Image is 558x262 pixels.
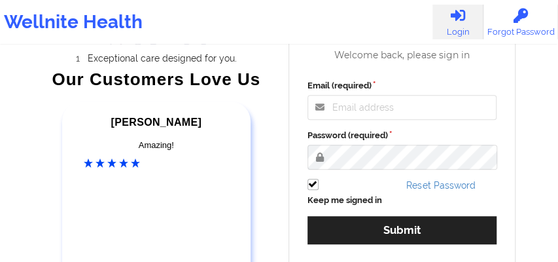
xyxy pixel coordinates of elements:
label: Email (required) [307,79,497,92]
div: Welcome back, please sign in [298,50,506,61]
li: Exceptional care designed for you. [63,53,261,64]
div: Our Customers Love Us [52,73,261,86]
a: Reset Password [406,180,475,191]
a: Login [432,5,483,39]
a: Forgot Password [483,5,558,39]
span: [PERSON_NAME] [111,117,201,128]
label: Keep me signed in [307,194,382,207]
input: Email address [307,95,497,120]
div: Amazing! [84,139,229,152]
label: Password (required) [307,129,497,142]
button: Submit [307,216,497,244]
